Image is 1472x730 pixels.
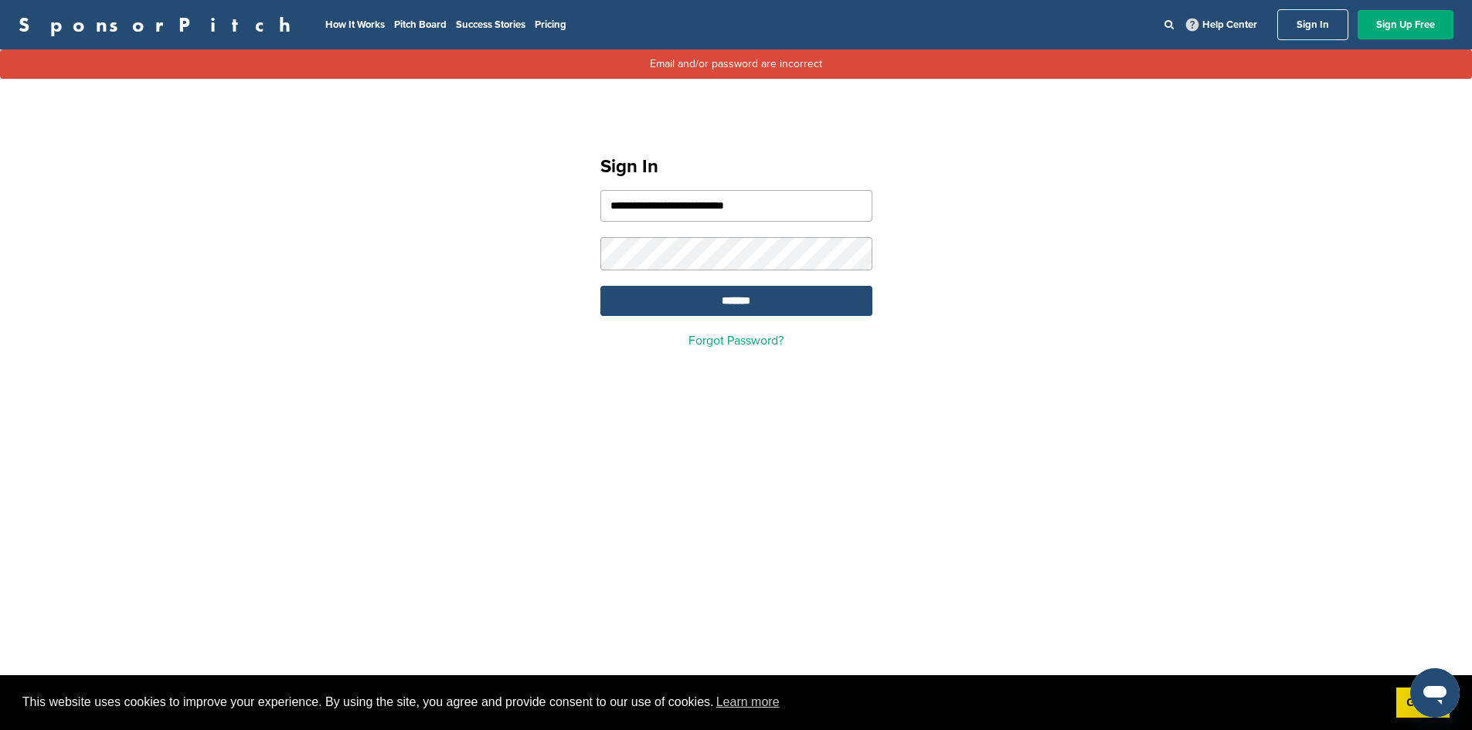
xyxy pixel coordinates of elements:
[1183,15,1260,34] a: Help Center
[1410,668,1460,718] iframe: Button to launch messaging window
[456,19,525,31] a: Success Stories
[1358,10,1453,39] a: Sign Up Free
[22,691,1384,714] span: This website uses cookies to improve your experience. By using the site, you agree and provide co...
[714,691,782,714] a: learn more about cookies
[600,153,872,181] h1: Sign In
[19,15,301,35] a: SponsorPitch
[394,19,447,31] a: Pitch Board
[688,333,784,348] a: Forgot Password?
[1277,9,1348,40] a: Sign In
[325,19,385,31] a: How It Works
[535,19,566,31] a: Pricing
[1396,688,1450,718] a: dismiss cookie message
